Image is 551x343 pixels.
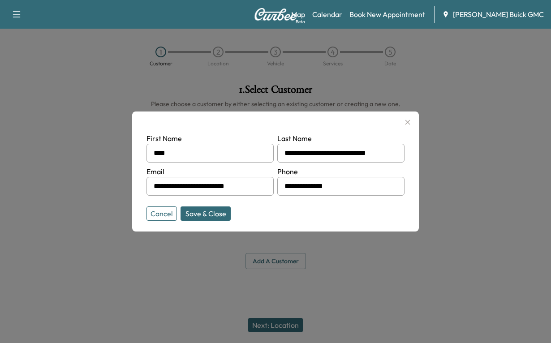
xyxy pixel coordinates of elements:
label: Email [146,167,164,176]
a: MapBeta [291,9,305,20]
div: Beta [296,18,305,25]
button: Save & Close [181,206,231,221]
img: Curbee Logo [254,8,297,21]
button: Cancel [146,206,177,221]
a: Book New Appointment [349,9,425,20]
label: Last Name [277,134,312,143]
span: [PERSON_NAME] Buick GMC [453,9,544,20]
label: First Name [146,134,182,143]
label: Phone [277,167,298,176]
a: Calendar [312,9,342,20]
